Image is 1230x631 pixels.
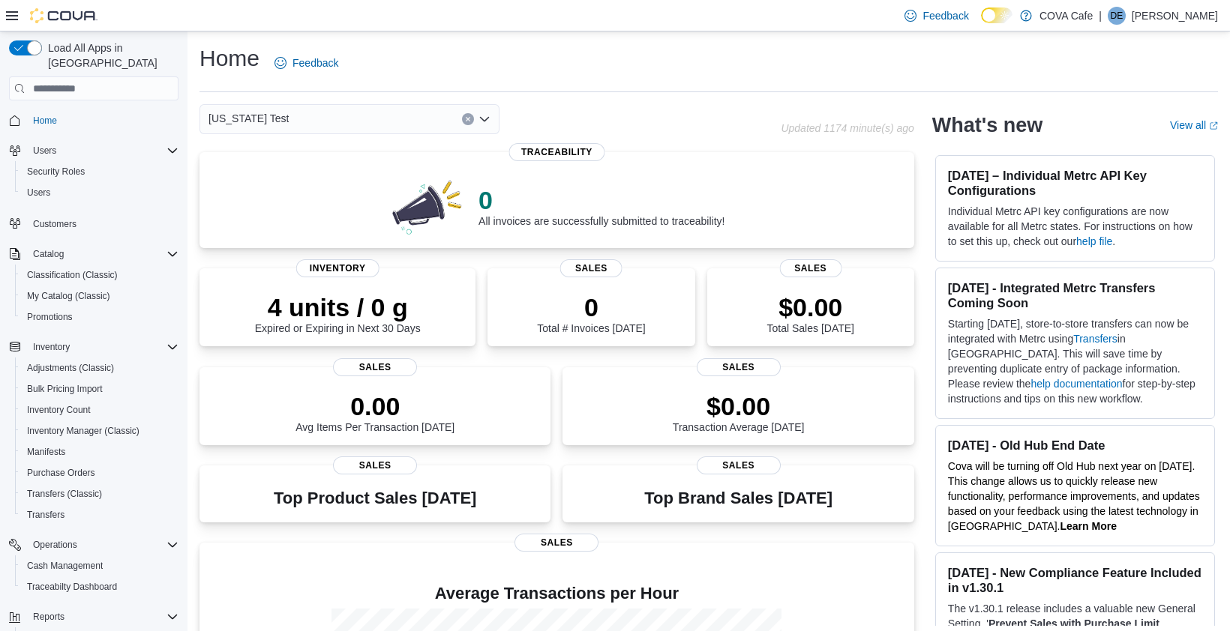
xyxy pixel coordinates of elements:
button: Classification (Classic) [15,265,184,286]
button: Customers [3,212,184,234]
a: Feedback [898,1,974,31]
a: View allExternal link [1170,119,1218,131]
span: Sales [333,358,417,376]
span: Sales [779,259,841,277]
h3: [DATE] - Integrated Metrc Transfers Coming Soon [948,280,1202,310]
div: Total # Invoices [DATE] [537,292,645,334]
p: 0 [537,292,645,322]
a: Purchase Orders [21,464,101,482]
span: Promotions [27,311,73,323]
a: Feedback [268,48,344,78]
span: Bulk Pricing Import [27,383,103,395]
a: help file [1076,235,1112,247]
p: | [1099,7,1102,25]
span: Transfers [27,509,64,521]
button: Bulk Pricing Import [15,378,184,399]
button: Open list of options [478,113,490,125]
div: All invoices are successfully submitted to traceability! [478,185,724,227]
h1: Home [199,43,259,73]
span: Classification (Classic) [21,266,178,284]
span: Inventory Manager (Classic) [27,425,139,437]
span: Customers [33,218,76,230]
button: Clear input [462,113,474,125]
h3: [DATE] - New Compliance Feature Included in v1.30.1 [948,565,1202,595]
span: Traceabilty Dashboard [27,581,117,593]
span: DE [1111,7,1123,25]
span: Inventory Count [21,401,178,419]
a: Classification (Classic) [21,266,124,284]
button: Reports [3,606,184,627]
a: Transfers [1073,333,1117,345]
span: Security Roles [27,166,85,178]
button: Operations [3,534,184,555]
input: Dark Mode [981,7,1012,23]
a: Transfers (Classic) [21,485,108,503]
span: Users [21,184,178,202]
span: Promotions [21,308,178,326]
span: Sales [697,456,781,474]
button: Operations [27,536,83,554]
span: Inventory Count [27,404,91,416]
div: Expired or Expiring in Next 30 Days [255,292,421,334]
button: Traceabilty Dashboard [15,576,184,597]
h3: [DATE] – Individual Metrc API Key Configurations [948,168,1202,198]
button: Reports [27,608,70,626]
span: [US_STATE] Test [208,109,289,127]
span: Catalog [33,248,64,260]
span: Transfers [21,506,178,524]
a: Inventory Count [21,401,97,419]
h3: [DATE] - Old Hub End Date [948,438,1202,453]
img: 0 [388,176,466,236]
span: Operations [27,536,178,554]
a: Customers [27,215,82,233]
a: Transfers [21,506,70,524]
button: Users [15,182,184,203]
span: Inventory [33,341,70,353]
span: Purchase Orders [27,467,95,479]
span: Users [27,187,50,199]
button: Adjustments (Classic) [15,357,184,378]
span: Dark Mode [981,23,982,24]
div: Avg Items Per Transaction [DATE] [295,391,454,433]
span: Inventory [296,259,379,277]
span: Catalog [27,245,178,263]
span: Feedback [292,55,338,70]
span: Users [33,145,56,157]
img: Cova [30,8,97,23]
span: Customers [27,214,178,232]
a: Learn More [1060,520,1116,532]
h3: Top Brand Sales [DATE] [644,489,832,507]
p: Updated 1174 minute(s) ago [781,122,913,134]
span: Manifests [21,443,178,461]
button: Transfers (Classic) [15,483,184,504]
button: Inventory Manager (Classic) [15,420,184,441]
span: Sales [514,534,598,552]
p: 0.00 [295,391,454,421]
span: Purchase Orders [21,464,178,482]
div: Total Sales [DATE] [767,292,854,334]
span: Cash Management [27,560,103,572]
span: My Catalog (Classic) [27,290,110,302]
span: Sales [560,259,622,277]
a: Cash Management [21,557,109,575]
a: Security Roles [21,163,91,181]
span: Sales [697,358,781,376]
h2: What's new [932,113,1042,137]
a: My Catalog (Classic) [21,287,116,305]
span: Manifests [27,446,65,458]
span: Reports [27,608,178,626]
button: Cash Management [15,555,184,576]
div: Dave Emmett [1108,7,1126,25]
a: Adjustments (Classic) [21,359,120,377]
span: Transfers (Classic) [21,485,178,503]
span: Bulk Pricing Import [21,380,178,398]
a: Promotions [21,308,79,326]
p: [PERSON_NAME] [1132,7,1218,25]
span: My Catalog (Classic) [21,287,178,305]
button: My Catalog (Classic) [15,286,184,307]
span: Reports [33,611,64,623]
span: Traceability [509,143,604,161]
button: Users [27,142,62,160]
h3: Top Product Sales [DATE] [274,489,476,507]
